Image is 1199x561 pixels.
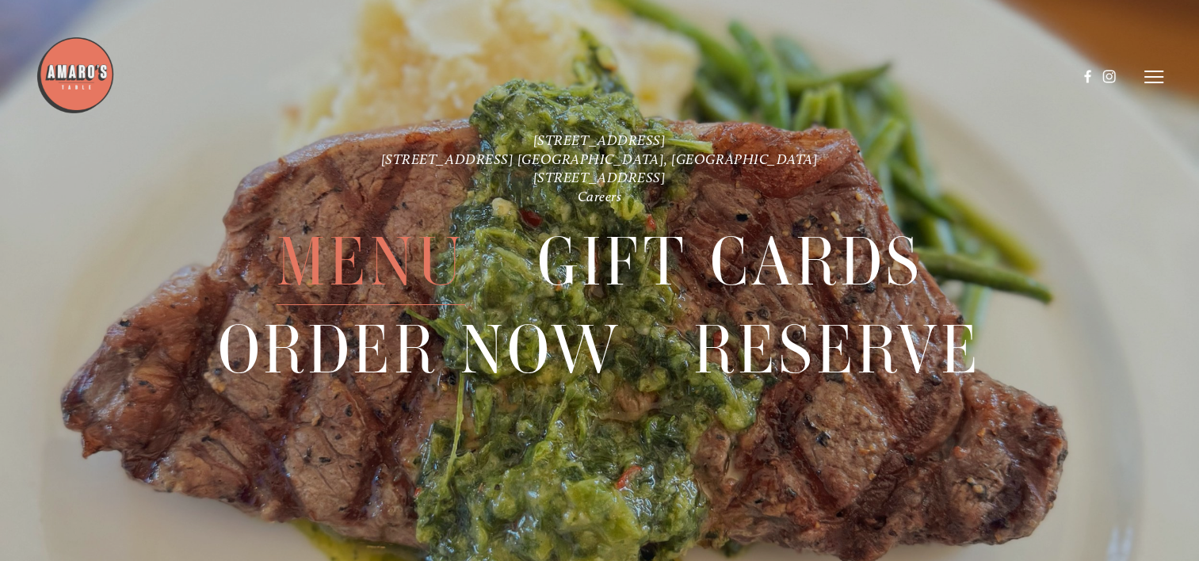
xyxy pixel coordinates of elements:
img: Amaro's Table [36,36,115,115]
a: Reserve [693,307,982,392]
a: Order Now [218,307,621,392]
span: Gift Cards [537,219,923,305]
span: Order Now [218,307,621,393]
span: Reserve [693,307,982,393]
a: Menu [277,219,465,304]
a: Gift Cards [537,219,923,304]
span: Menu [277,219,465,305]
